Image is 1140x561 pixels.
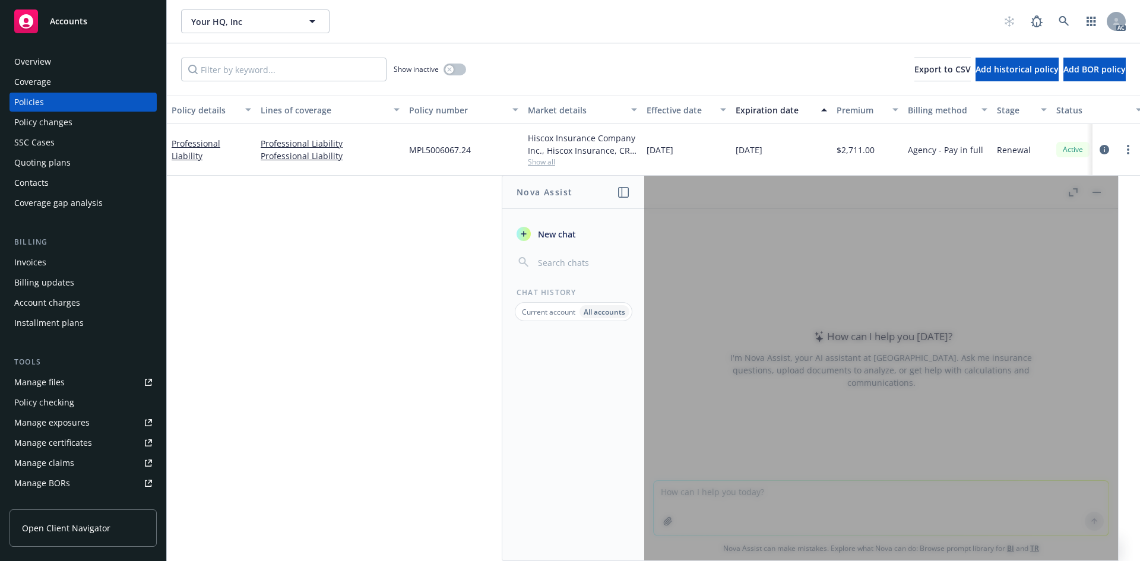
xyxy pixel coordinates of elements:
[14,273,74,292] div: Billing updates
[261,104,387,116] div: Lines of coverage
[172,104,238,116] div: Policy details
[1079,9,1103,33] a: Switch app
[9,313,157,332] a: Installment plans
[14,373,65,392] div: Manage files
[731,96,832,124] button: Expiration date
[14,194,103,213] div: Coverage gap analysis
[14,293,80,312] div: Account charges
[976,64,1059,75] span: Add historical policy
[14,313,84,332] div: Installment plans
[9,153,157,172] a: Quoting plans
[502,287,644,297] div: Chat History
[903,96,992,124] button: Billing method
[1025,9,1049,33] a: Report a Bug
[9,433,157,452] a: Manage certificates
[9,474,157,493] a: Manage BORs
[9,93,157,112] a: Policies
[736,104,814,116] div: Expiration date
[1063,64,1126,75] span: Add BOR policy
[14,133,55,152] div: SSC Cases
[976,58,1059,81] button: Add historical policy
[9,413,157,432] a: Manage exposures
[9,173,157,192] a: Contacts
[9,194,157,213] a: Coverage gap analysis
[9,454,157,473] a: Manage claims
[9,133,157,152] a: SSC Cases
[14,413,90,432] div: Manage exposures
[837,104,885,116] div: Premium
[914,58,971,81] button: Export to CSV
[832,96,903,124] button: Premium
[997,144,1031,156] span: Renewal
[536,228,576,240] span: New chat
[404,96,523,124] button: Policy number
[14,153,71,172] div: Quoting plans
[647,104,713,116] div: Effective date
[9,293,157,312] a: Account charges
[914,64,971,75] span: Export to CSV
[14,93,44,112] div: Policies
[992,96,1052,124] button: Stage
[14,113,72,132] div: Policy changes
[642,96,731,124] button: Effective date
[394,64,439,74] span: Show inactive
[14,52,51,71] div: Overview
[1056,104,1129,116] div: Status
[9,273,157,292] a: Billing updates
[512,223,635,245] button: New chat
[1061,144,1085,155] span: Active
[167,96,256,124] button: Policy details
[9,393,157,412] a: Policy checking
[409,104,505,116] div: Policy number
[9,52,157,71] a: Overview
[181,58,387,81] input: Filter by keyword...
[409,144,471,156] span: MPL5006067.24
[837,144,875,156] span: $2,711.00
[9,113,157,132] a: Policy changes
[9,356,157,368] div: Tools
[1063,58,1126,81] button: Add BOR policy
[261,137,400,150] a: Professional Liability
[14,454,74,473] div: Manage claims
[261,150,400,162] a: Professional Liability
[22,522,110,534] span: Open Client Navigator
[908,104,974,116] div: Billing method
[9,72,157,91] a: Coverage
[9,253,157,272] a: Invoices
[517,186,572,198] h1: Nova Assist
[9,236,157,248] div: Billing
[523,96,642,124] button: Market details
[1097,142,1111,157] a: circleInformation
[1052,9,1076,33] a: Search
[14,173,49,192] div: Contacts
[9,5,157,38] a: Accounts
[14,494,104,513] div: Summary of insurance
[181,9,330,33] button: Your HQ, Inc
[647,144,673,156] span: [DATE]
[1121,142,1135,157] a: more
[997,104,1034,116] div: Stage
[997,9,1021,33] a: Start snowing
[172,138,220,161] a: Professional Liability
[14,474,70,493] div: Manage BORs
[528,157,637,167] span: Show all
[9,373,157,392] a: Manage files
[536,254,630,271] input: Search chats
[50,17,87,26] span: Accounts
[522,307,575,317] p: Current account
[9,494,157,513] a: Summary of insurance
[14,393,74,412] div: Policy checking
[584,307,625,317] p: All accounts
[908,144,983,156] span: Agency - Pay in full
[14,72,51,91] div: Coverage
[14,433,92,452] div: Manage certificates
[528,132,637,157] div: Hiscox Insurance Company Inc., Hiscox Insurance, CRC Group
[191,15,294,28] span: Your HQ, Inc
[736,144,762,156] span: [DATE]
[14,253,46,272] div: Invoices
[256,96,404,124] button: Lines of coverage
[528,104,624,116] div: Market details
